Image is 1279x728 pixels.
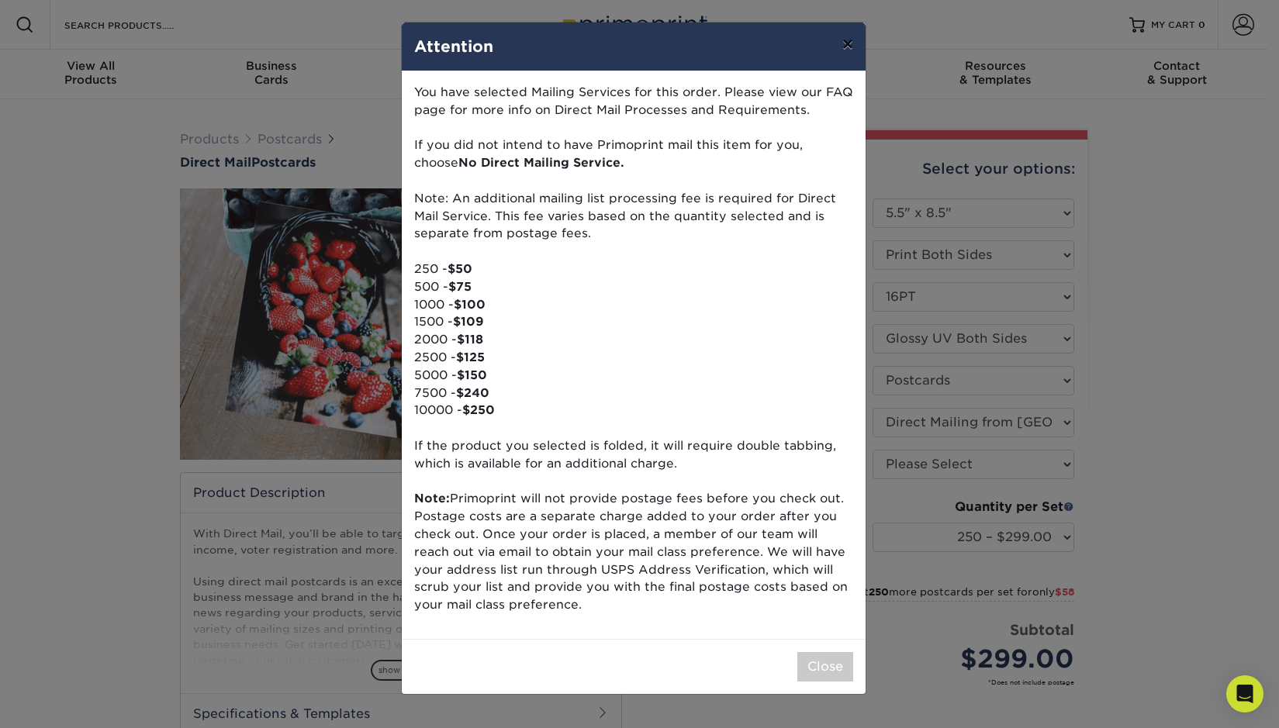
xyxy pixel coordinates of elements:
[1226,675,1263,712] div: Open Intercom Messenger
[414,84,853,614] p: You have selected Mailing Services for this order. Please view our FAQ page for more info on Dire...
[797,652,853,681] button: Close
[458,155,624,170] strong: No Direct Mailing Service.
[448,261,472,276] strong: $50
[457,367,487,382] strong: $150
[830,22,866,66] button: ×
[462,402,495,417] strong: $250
[456,350,485,364] strong: $125
[454,297,486,312] strong: $100
[453,314,484,329] strong: $109
[456,385,489,400] strong: $240
[414,35,853,58] h4: Attention
[414,491,450,505] strong: Note:
[448,279,472,294] strong: $75
[457,332,483,347] strong: $118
